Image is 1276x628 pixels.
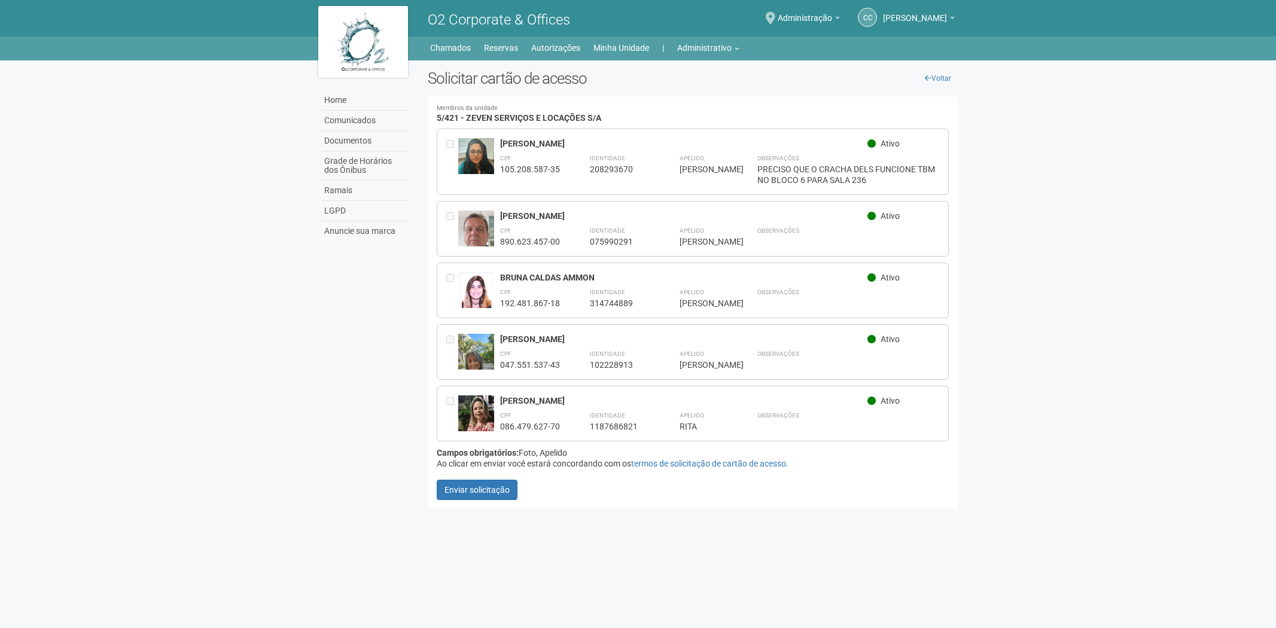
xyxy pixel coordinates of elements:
[680,164,727,175] div: [PERSON_NAME]
[918,69,958,87] a: Voltar
[437,448,519,458] strong: Campos obrigatórios:
[458,395,494,431] img: user.jpg
[593,39,649,56] a: Minha Unidade
[500,334,868,345] div: [PERSON_NAME]
[500,211,868,221] div: [PERSON_NAME]
[881,211,900,221] span: Ativo
[881,396,900,406] span: Ativo
[446,334,458,370] div: Entre em contato com a Aministração para solicitar o cancelamento ou 2a via
[881,334,900,344] span: Ativo
[680,412,704,419] strong: Apelido
[778,15,840,25] a: Administração
[446,395,458,432] div: Entre em contato com a Aministração para solicitar o cancelamento ou 2a via
[500,164,560,175] div: 105.208.587-35
[858,8,877,27] a: CC
[590,359,650,370] div: 102228913
[531,39,580,56] a: Autorizações
[437,447,949,458] div: Foto, Apelido
[680,421,727,432] div: RITA
[318,6,408,78] img: logo.jpg
[500,421,560,432] div: 086.479.627-70
[321,90,410,111] a: Home
[321,181,410,201] a: Ramais
[757,289,799,295] strong: Observações
[590,350,625,357] strong: Identidade
[430,39,471,56] a: Chamados
[321,151,410,181] a: Grade de Horários dos Ônibus
[437,105,949,123] h4: 5/421 - ZEVEN SERVIÇOS E LOCAÇÕES S/A
[590,412,625,419] strong: Identidade
[662,39,664,56] a: |
[500,155,511,161] strong: CPF
[680,350,704,357] strong: Apelido
[500,395,868,406] div: [PERSON_NAME]
[437,480,517,500] button: Enviar solicitação
[321,201,410,221] a: LGPD
[500,272,868,283] div: BRUNA CALDAS AMMON
[321,111,410,131] a: Comunicados
[883,2,947,23] span: Camila Catarina Lima
[500,227,511,234] strong: CPF
[590,236,650,247] div: 075990291
[321,131,410,151] a: Documentos
[680,236,727,247] div: [PERSON_NAME]
[428,69,958,87] h2: Solicitar cartão de acesso
[500,412,511,419] strong: CPF
[590,155,625,161] strong: Identidade
[500,298,560,309] div: 192.481.867-18
[446,211,458,247] div: Entre em contato com a Aministração para solicitar o cancelamento ou 2a via
[500,289,511,295] strong: CPF
[757,155,799,161] strong: Observações
[677,39,739,56] a: Administrativo
[428,11,570,28] span: O2 Corporate & Offices
[458,138,494,186] img: user.jpg
[590,227,625,234] strong: Identidade
[500,350,511,357] strong: CPF
[437,458,949,469] div: Ao clicar em enviar você estará concordando com os .
[631,459,786,468] a: termos de solicitação de cartão de acesso
[590,421,650,432] div: 1187686821
[590,289,625,295] strong: Identidade
[757,227,799,234] strong: Observações
[590,298,650,309] div: 314744889
[458,272,494,314] img: user.jpg
[680,227,704,234] strong: Apelido
[778,2,832,23] span: Administração
[500,359,560,370] div: 047.551.537-43
[881,273,900,282] span: Ativo
[484,39,518,56] a: Reservas
[446,138,458,185] div: Entre em contato com a Aministração para solicitar o cancelamento ou 2a via
[680,155,704,161] strong: Apelido
[883,15,955,25] a: [PERSON_NAME]
[446,272,458,309] div: Entre em contato com a Aministração para solicitar o cancelamento ou 2a via
[680,289,704,295] strong: Apelido
[757,164,940,185] div: PRECISO QUE O CRACHA DELS FUNCIONE TBM NO BLOCO 6 PARA SALA 236
[500,236,560,247] div: 890.623.457-00
[680,298,727,309] div: [PERSON_NAME]
[757,412,799,419] strong: Observações
[500,138,868,149] div: [PERSON_NAME]
[757,350,799,357] strong: Observações
[458,211,494,265] img: user.jpg
[437,105,949,112] small: Membros da unidade
[458,334,494,388] img: user.jpg
[680,359,727,370] div: [PERSON_NAME]
[881,139,900,148] span: Ativo
[321,221,410,241] a: Anuncie sua marca
[590,164,650,175] div: 208293670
